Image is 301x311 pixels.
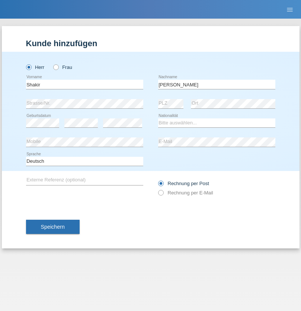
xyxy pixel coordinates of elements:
input: Rechnung per Post [158,181,163,190]
label: Rechnung per Post [158,181,209,186]
label: Rechnung per E-Mail [158,190,213,196]
i: menu [286,6,294,13]
a: menu [282,7,297,12]
label: Frau [53,64,72,70]
h1: Kunde hinzufügen [26,39,275,48]
span: Speichern [41,224,65,230]
input: Frau [53,64,58,69]
input: Herr [26,64,31,69]
label: Herr [26,64,45,70]
input: Rechnung per E-Mail [158,190,163,199]
button: Speichern [26,220,80,234]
